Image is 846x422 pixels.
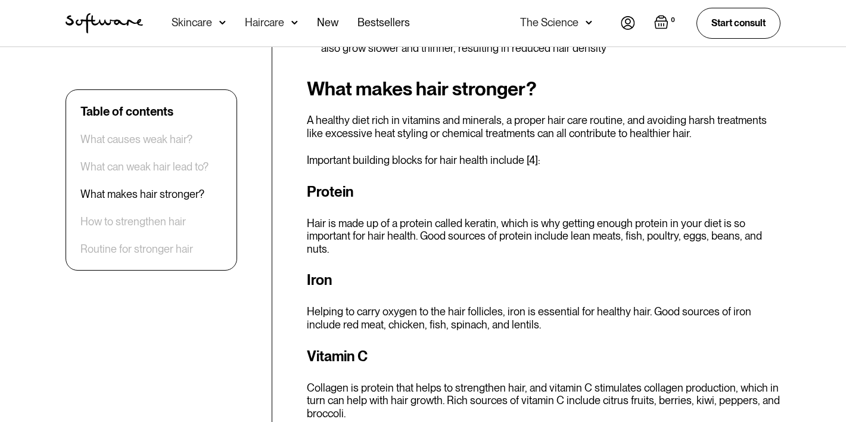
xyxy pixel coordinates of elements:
p: Hair is made up of a protein called keratin, which is why getting enough protein in your diet is ... [307,217,780,256]
a: Routine for stronger hair [80,243,193,256]
a: home [66,13,143,33]
h3: Protein [307,181,780,203]
div: Haircare [245,17,284,29]
h3: Vitamin C [307,346,780,367]
a: What makes hair stronger? [80,188,204,201]
p: A healthy diet rich in vitamins and minerals, a proper hair care routine, and avoiding harsh trea... [307,114,780,139]
a: How to strengthen hair [80,215,186,228]
a: Start consult [696,8,780,38]
img: arrow down [586,17,592,29]
p: Important building blocks for hair health include [4]: [307,154,780,167]
div: Table of contents [80,104,173,119]
div: The Science [520,17,578,29]
img: arrow down [219,17,226,29]
h2: What makes hair stronger? [307,78,780,100]
p: Helping to carry oxygen to the hair follicles, iron is essential for healthy hair. Good sources o... [307,305,780,331]
div: Skincare [172,17,212,29]
div: 0 [668,15,677,26]
img: Software Logo [66,13,143,33]
a: What causes weak hair? [80,133,192,146]
a: What can weak hair lead to? [80,160,209,173]
img: arrow down [291,17,298,29]
p: Collagen is protein that helps to strengthen hair, and vitamin C stimulates collagen production, ... [307,381,780,420]
h3: Iron [307,269,780,291]
a: Open empty cart [654,15,677,32]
